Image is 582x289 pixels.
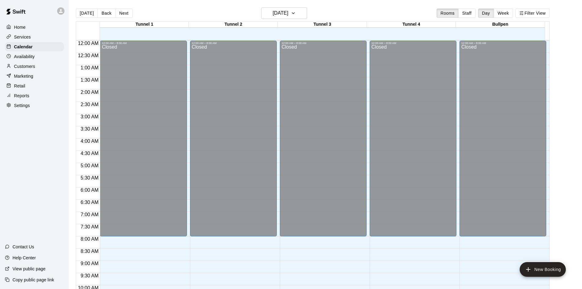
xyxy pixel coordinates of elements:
[13,244,34,250] p: Contact Us
[190,41,277,236] div: 12:00 AM – 8:00 AM: Closed
[5,42,64,51] a: Calendar
[14,54,35,60] p: Availability
[13,266,46,272] p: View public page
[5,52,64,61] a: Availability
[115,9,132,18] button: Next
[102,45,185,239] div: Closed
[5,32,64,42] a: Services
[76,53,100,58] span: 12:30 AM
[79,187,100,193] span: 6:00 AM
[79,77,100,83] span: 1:30 AM
[13,277,54,283] p: Copy public page link
[14,24,26,30] p: Home
[79,236,100,242] span: 8:00 AM
[5,91,64,100] a: Reports
[79,65,100,70] span: 1:00 AM
[79,224,100,229] span: 7:30 AM
[13,255,36,261] p: Help Center
[14,73,33,79] p: Marketing
[461,42,544,45] div: 12:00 AM – 8:00 AM
[515,9,550,18] button: Filter View
[14,44,33,50] p: Calendar
[100,41,187,236] div: 12:00 AM – 8:00 AM: Closed
[14,102,30,109] p: Settings
[79,139,100,144] span: 4:00 AM
[192,42,275,45] div: 12:00 AM – 8:00 AM
[5,62,64,71] a: Customers
[79,126,100,132] span: 3:30 AM
[79,151,100,156] span: 4:30 AM
[370,41,456,236] div: 12:00 AM – 8:00 AM: Closed
[458,9,476,18] button: Staff
[5,81,64,91] a: Retail
[520,262,566,277] button: add
[79,273,100,278] span: 9:30 AM
[261,7,307,19] button: [DATE]
[14,34,31,40] p: Services
[14,83,25,89] p: Retail
[76,9,98,18] button: [DATE]
[282,42,365,45] div: 12:00 AM – 8:00 AM
[282,45,365,239] div: Closed
[278,22,367,28] div: Tunnel 3
[192,45,275,239] div: Closed
[280,41,367,236] div: 12:00 AM – 8:00 AM: Closed
[79,249,100,254] span: 8:30 AM
[79,102,100,107] span: 2:30 AM
[79,200,100,205] span: 6:30 AM
[459,41,546,236] div: 12:00 AM – 8:00 AM: Closed
[79,90,100,95] span: 2:00 AM
[79,114,100,119] span: 3:00 AM
[14,63,35,69] p: Customers
[14,93,29,99] p: Reports
[437,9,459,18] button: Rooms
[478,9,494,18] button: Day
[5,101,64,110] a: Settings
[367,22,456,28] div: Tunnel 4
[5,23,64,32] a: Home
[102,42,185,45] div: 12:00 AM – 8:00 AM
[456,22,545,28] div: Bullpen
[97,9,115,18] button: Back
[372,42,455,45] div: 12:00 AM – 8:00 AM
[461,45,544,239] div: Closed
[79,163,100,168] span: 5:00 AM
[189,22,278,28] div: Tunnel 2
[76,41,100,46] span: 12:00 AM
[79,261,100,266] span: 9:00 AM
[372,45,455,239] div: Closed
[100,22,189,28] div: Tunnel 1
[273,9,288,17] h6: [DATE]
[79,212,100,217] span: 7:00 AM
[5,72,64,81] a: Marketing
[79,175,100,180] span: 5:30 AM
[494,9,513,18] button: Week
